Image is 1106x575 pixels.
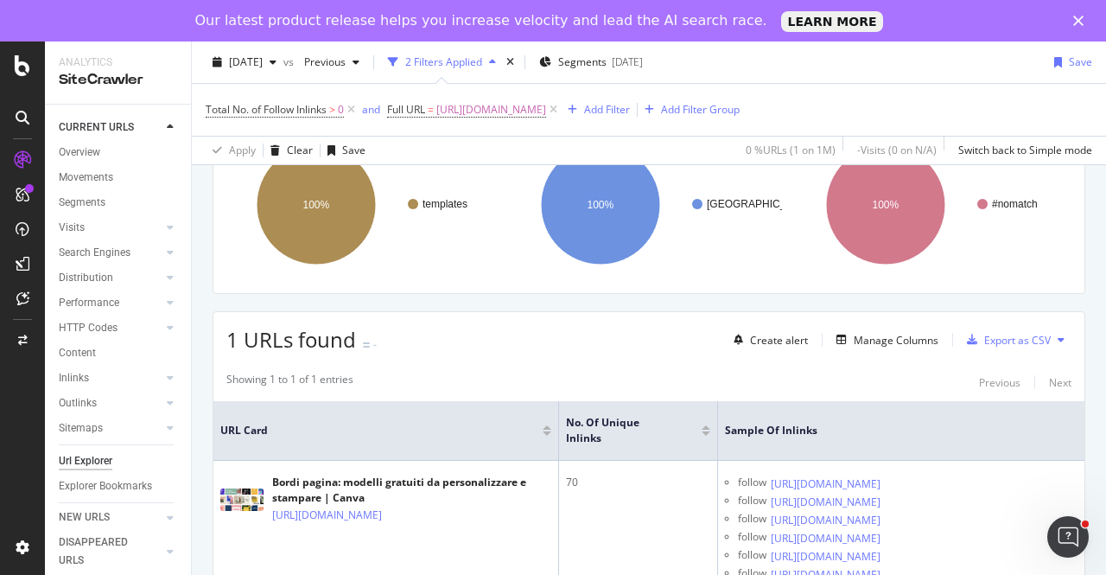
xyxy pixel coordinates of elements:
a: HTTP Codes [59,319,162,337]
div: Visits [59,219,85,237]
a: Overview [59,144,179,162]
div: Showing 1 to 1 of 1 entries [226,372,353,393]
div: Inlinks [59,369,89,387]
text: 100% [588,199,614,211]
div: Add Filter Group [661,102,740,117]
button: Clear [264,137,313,164]
span: vs [283,54,297,69]
div: Distribution [59,269,113,287]
a: [URL][DOMAIN_NAME] [771,512,880,529]
a: [URL][DOMAIN_NAME] [771,548,880,565]
div: Movements [59,169,113,187]
a: Inlinks [59,369,162,387]
a: Visits [59,219,162,237]
a: Distribution [59,269,162,287]
div: Search Engines [59,244,130,262]
div: Next [1049,375,1071,390]
svg: A chart. [796,130,1067,280]
span: Total No. of Follow Inlinks [206,102,327,117]
a: Outlinks [59,394,162,412]
div: Outlinks [59,394,97,412]
span: 0 [338,98,344,122]
svg: A chart. [226,130,498,280]
div: times [503,54,518,71]
div: follow [738,529,766,547]
a: Performance [59,294,162,312]
span: Full URL [387,102,425,117]
div: - Visits ( 0 on N/A ) [857,143,937,157]
div: Add Filter [584,102,630,117]
a: NEW URLS [59,508,162,527]
span: Previous [297,54,346,69]
a: Search Engines [59,244,162,262]
span: = [428,102,434,117]
a: [URL][DOMAIN_NAME] [771,494,880,511]
a: Url Explorer [59,452,179,470]
button: Manage Columns [829,329,938,350]
text: templates [423,198,467,210]
div: 2 Filters Applied [405,54,482,69]
div: Create alert [750,333,808,348]
text: [GEOGRAPHIC_DATA] [707,198,815,210]
div: Previous [979,375,1020,390]
a: Explorer Bookmarks [59,477,179,495]
text: #nomatch [992,198,1038,210]
button: Apply [206,137,256,164]
span: 2025 Aug. 17th [229,54,263,69]
a: [URL][DOMAIN_NAME] [771,530,880,547]
div: A chart. [511,130,782,280]
button: Add Filter Group [638,99,740,120]
div: Overview [59,144,100,162]
div: [DATE] [612,54,643,69]
div: Export as CSV [984,333,1051,348]
button: Create alert [727,326,808,354]
div: Bordi pagina: modelli gratuiti da personalizzare e stampare | Canva [272,475,551,506]
button: Next [1049,372,1071,393]
div: follow [738,493,766,511]
div: follow [738,475,766,493]
button: and [362,101,380,118]
button: Add Filter [561,99,630,120]
div: Content [59,344,96,362]
div: CURRENT URLS [59,118,134,137]
button: [DATE] [206,48,283,76]
button: Previous [979,372,1020,393]
div: and [362,102,380,117]
div: - [373,337,377,352]
a: Content [59,344,179,362]
button: 2 Filters Applied [381,48,503,76]
iframe: Intercom live chat [1047,516,1089,558]
a: LEARN MORE [781,11,884,32]
img: Equal [363,342,370,348]
button: Segments[DATE] [532,48,650,76]
span: [URL][DOMAIN_NAME] [436,98,546,122]
div: Segments [59,194,105,212]
a: DISAPPEARED URLS [59,533,162,570]
a: CURRENT URLS [59,118,162,137]
button: Previous [297,48,366,76]
a: Movements [59,169,179,187]
div: Url Explorer [59,452,112,470]
div: Close [1073,16,1090,26]
div: Explorer Bookmarks [59,477,152,495]
a: Sitemaps [59,419,162,438]
text: 100% [303,199,330,211]
button: Save [1047,48,1092,76]
div: HTTP Codes [59,319,118,337]
div: DISAPPEARED URLS [59,533,146,570]
div: 0 % URLs ( 1 on 1M ) [746,143,836,157]
div: NEW URLS [59,508,110,527]
div: SiteCrawler [59,70,177,90]
div: Clear [287,143,313,157]
div: Sitemaps [59,419,103,438]
text: 100% [872,199,899,211]
div: Manage Columns [854,333,938,348]
div: Apply [229,143,256,157]
button: Export as CSV [960,326,1051,354]
button: Switch back to Simple mode [951,137,1092,164]
span: No. of Unique Inlinks [566,415,676,446]
div: 70 [566,475,710,490]
button: Save [321,137,365,164]
div: Performance [59,294,119,312]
